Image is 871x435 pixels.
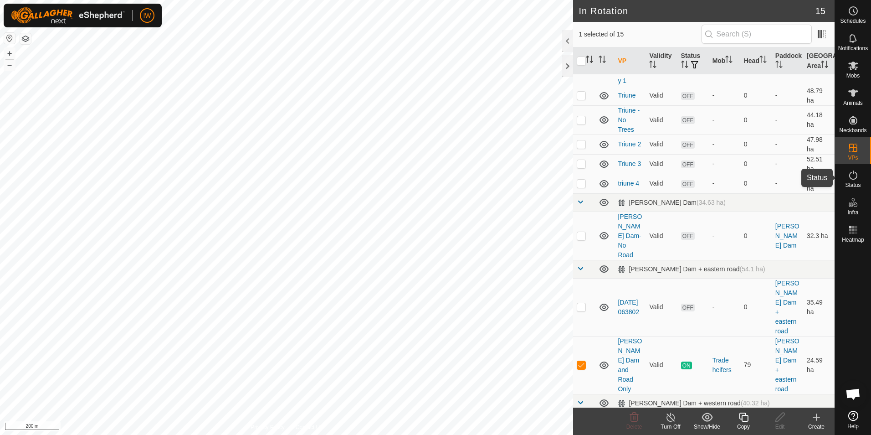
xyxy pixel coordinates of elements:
td: 52.51 ha [803,154,835,174]
div: Turn Off [652,423,689,431]
span: 15 [815,4,825,18]
a: triune 4 [618,180,639,187]
div: - [712,115,737,125]
td: 44.18 ha [803,105,835,135]
button: + [4,48,15,59]
th: Status [677,47,709,75]
span: OFF [681,180,695,188]
div: - [712,231,737,241]
a: Triune [618,92,635,99]
span: Delete [626,424,642,430]
td: 79 [740,336,772,394]
a: [PERSON_NAME] Dam-No Road [618,213,642,259]
a: [PERSON_NAME] Dam + eastern road [775,280,799,335]
td: Valid [646,174,677,193]
button: Map Layers [20,33,31,44]
a: Contact Us [296,423,323,431]
td: 0 [740,105,772,135]
div: Create [798,423,835,431]
td: 0 [740,154,772,174]
span: Neckbands [839,128,866,133]
td: 35.49 ha [803,278,835,336]
span: Notifications [838,46,868,51]
div: - [712,159,737,169]
a: [DATE] 063802 [618,299,639,316]
input: Search (S) [702,25,812,44]
td: 47.98 ha [803,135,835,154]
td: 0 [740,278,772,336]
span: Animals [843,100,863,106]
td: Valid [646,135,677,154]
a: [PERSON_NAME] Dam + eastern road [775,337,799,393]
a: Privacy Policy [251,423,285,431]
span: OFF [681,161,695,168]
button: – [4,60,15,71]
p-sorticon: Activate to sort [649,62,656,69]
span: OFF [681,232,695,240]
a: Triune 3 [618,160,641,167]
p-sorticon: Activate to sort [775,62,783,69]
td: 48.79 ha [803,86,835,105]
span: VPs [848,155,858,161]
td: Valid [646,278,677,336]
td: Valid [646,86,677,105]
td: - [772,86,803,105]
td: - [772,105,803,135]
span: (34.63 ha) [697,199,726,206]
a: Help [835,407,871,433]
td: 0 [740,174,772,193]
span: Help [847,424,859,429]
span: Schedules [840,18,866,24]
th: VP [614,47,646,75]
div: - [712,91,737,100]
div: [PERSON_NAME] Dam [618,199,725,207]
img: Gallagher Logo [11,7,125,24]
div: - [712,179,737,188]
div: - [712,140,737,149]
p-sorticon: Activate to sort [599,57,606,64]
a: Triune - No Trees [618,107,640,133]
p-sorticon: Activate to sort [586,57,593,64]
th: [GEOGRAPHIC_DATA] Area [803,47,835,75]
div: Edit [762,423,798,431]
td: - [772,154,803,174]
div: - [712,302,737,312]
a: [PERSON_NAME] Dam [775,223,799,249]
span: OFF [681,304,695,311]
span: OFF [681,92,695,100]
div: Open chat [840,380,867,408]
td: 50.39 ha [803,174,835,193]
p-sorticon: Activate to sort [821,62,828,69]
span: Heatmap [842,237,864,243]
span: OFF [681,116,695,124]
p-sorticon: Activate to sort [759,57,767,64]
h2: In Rotation [579,5,815,16]
th: Validity [646,47,677,75]
div: Copy [725,423,762,431]
span: (54.1 ha) [740,265,765,273]
span: IW [143,11,151,21]
th: Mob [709,47,740,75]
td: 24.59 ha [803,336,835,394]
span: Infra [847,210,858,215]
td: 0 [740,135,772,154]
td: Valid [646,336,677,394]
span: ON [681,362,692,369]
button: Reset Map [4,33,15,44]
th: Head [740,47,772,75]
a: Triune 2 [618,140,641,148]
p-sorticon: Activate to sort [681,62,688,69]
td: 0 [740,212,772,260]
div: Trade heifers [712,356,737,375]
td: Valid [646,212,677,260]
td: 32.3 ha [803,212,835,260]
div: Show/Hide [689,423,725,431]
span: Status [845,182,861,188]
a: Raymonds waterway 1 [618,48,641,84]
a: [PERSON_NAME] Dam and Road Only [618,337,642,393]
span: Mobs [846,73,860,78]
td: Valid [646,105,677,135]
span: (40.32 ha) [741,399,770,407]
p-sorticon: Activate to sort [725,57,733,64]
td: - [772,174,803,193]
